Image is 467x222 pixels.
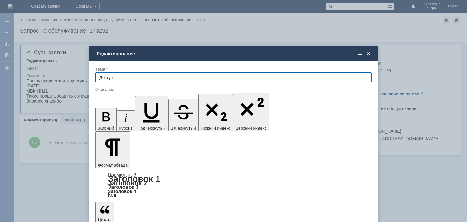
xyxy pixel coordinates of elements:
a: Код [108,192,116,198]
button: Формат абзаца [95,131,130,168]
span: Цитата [98,217,112,222]
a: Заголовок 3 [108,184,138,190]
span: Жирный [98,126,114,130]
span: Нижний индекс [201,126,231,130]
span: Верхний индекс [235,126,266,130]
a: Нормальный [108,172,136,177]
a: Заголовок 2 [108,179,147,187]
button: Зачеркнутый [168,99,198,131]
span: Курсив [119,126,133,130]
span: Прошу предоставить доступ к 1С сотруднику [3,3,70,13]
button: Нижний индекс [198,94,233,131]
button: Жирный [95,108,117,131]
span: Закрыть [365,51,372,56]
a: Заголовок 4 [108,188,136,194]
button: Верхний индекс [233,93,269,131]
div: Описание [95,87,370,92]
span: Формат абзаца [98,163,127,167]
a: Заголовок 1 [108,174,160,184]
span: Зачеркнутый [171,126,196,130]
button: Подчеркнутый [135,96,168,131]
div: Редактирование [97,51,372,56]
span: Свернуть (Ctrl + M) [357,51,363,56]
div: Тема [95,67,370,71]
span: Также прошу добавить сотрудника в список регионы для присвоения ШК [3,23,77,33]
button: Курсив [117,110,135,131]
div: Формат абзаца [95,173,372,197]
div: [PERSON_NAME] [DATE] МБК НН11 Заранее спасибо! [3,3,92,38]
span: Подчеркнутый [137,126,165,130]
